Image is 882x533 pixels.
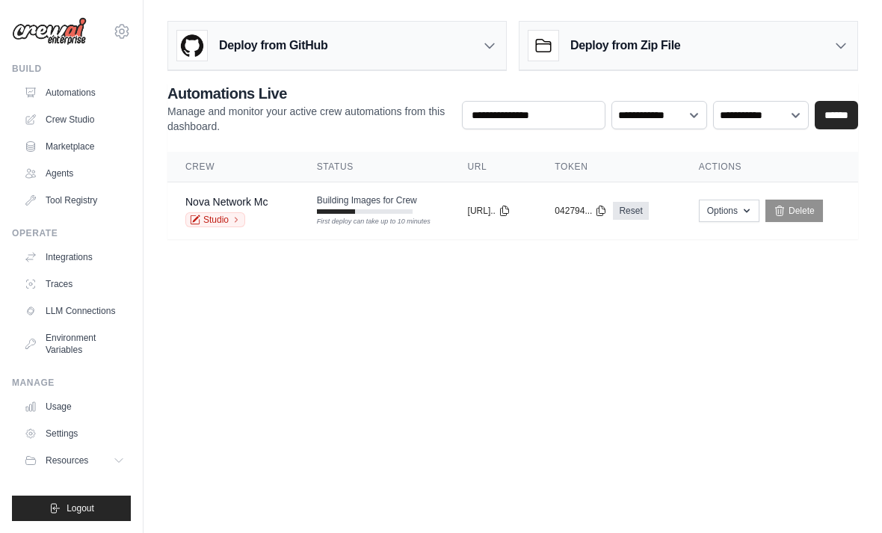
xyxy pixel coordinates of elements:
[18,188,131,212] a: Tool Registry
[681,152,858,182] th: Actions
[317,194,417,206] span: Building Images for Crew
[18,135,131,158] a: Marketplace
[537,152,680,182] th: Token
[555,205,607,217] button: 042794...
[167,83,450,104] h2: Automations Live
[317,217,413,227] div: First deploy can take up to 10 minutes
[46,455,88,466] span: Resources
[18,81,131,105] a: Automations
[18,326,131,362] a: Environment Variables
[18,299,131,323] a: LLM Connections
[185,212,245,227] a: Studio
[18,108,131,132] a: Crew Studio
[450,152,537,182] th: URL
[167,152,299,182] th: Crew
[67,502,94,514] span: Logout
[12,227,131,239] div: Operate
[18,245,131,269] a: Integrations
[18,395,131,419] a: Usage
[18,422,131,446] a: Settings
[219,37,327,55] h3: Deploy from GitHub
[18,161,131,185] a: Agents
[699,200,759,222] button: Options
[613,202,648,220] a: Reset
[765,200,823,222] a: Delete
[299,152,450,182] th: Status
[18,272,131,296] a: Traces
[167,104,450,134] p: Manage and monitor your active crew automations from this dashboard.
[177,31,207,61] img: GitHub Logo
[570,37,680,55] h3: Deploy from Zip File
[12,377,131,389] div: Manage
[12,63,131,75] div: Build
[18,449,131,472] button: Resources
[12,496,131,521] button: Logout
[12,17,87,46] img: Logo
[185,196,268,208] a: Nova Network Mc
